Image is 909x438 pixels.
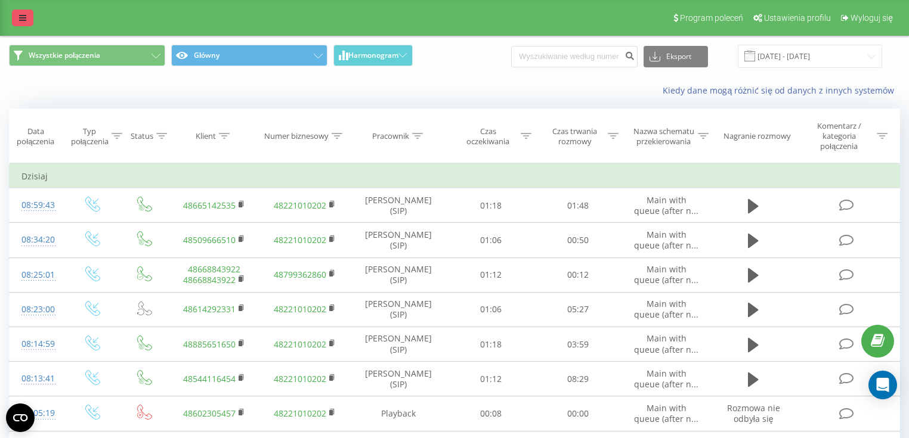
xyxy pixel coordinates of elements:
[663,85,900,96] a: Kiedy dane mogą różnić się od danych z innych systemów
[680,13,743,23] span: Program poleceń
[851,13,893,23] span: Wyloguj się
[6,403,35,432] button: Open CMP widget
[447,257,534,292] td: 01:12
[724,131,791,141] div: Nagranie rozmowy
[447,327,534,362] td: 01:18
[21,333,53,356] div: 08:14:59
[534,362,622,396] td: 08:29
[183,303,236,315] a: 48614292331
[183,338,236,350] a: 48885651650
[183,200,236,211] a: 48665142535
[350,188,447,223] td: [PERSON_NAME] (SIP)
[171,45,327,66] button: Główny
[634,263,698,285] span: Main with queue (after n...
[727,402,780,424] span: Rozmowa nie odbyła się
[545,126,605,147] div: Czas trwania rozmowy
[350,292,447,327] td: [PERSON_NAME] (SIP)
[447,188,534,223] td: 01:18
[350,257,447,292] td: [PERSON_NAME] (SIP)
[534,396,622,431] td: 00:00
[10,126,62,147] div: Data połączenia
[804,121,874,151] div: Komentarz / kategoria połączenia
[29,51,100,60] span: Wszystkie połączenia
[21,263,53,287] div: 08:25:01
[10,164,900,188] td: Dzisiaj
[350,223,447,257] td: [PERSON_NAME] (SIP)
[274,234,326,246] a: 48221010202
[274,408,326,419] a: 48221010202
[350,327,447,362] td: [PERSON_NAME] (SIP)
[274,373,326,384] a: 48221010202
[188,263,240,275] a: 48668843922
[264,131,329,141] div: Numer biznesowy
[634,368,698,390] span: Main with queue (after n...
[274,338,326,350] a: 48221010202
[511,46,638,67] input: Wyszukiwanie według numeru
[372,131,409,141] div: Pracownik
[634,333,698,355] span: Main with queue (after n...
[634,194,698,216] span: Main with queue (after n...
[634,298,698,320] span: Main with queue (after n...
[534,257,622,292] td: 00:12
[534,292,622,327] td: 05:27
[183,373,236,384] a: 48544116454
[21,402,53,425] div: 08:05:19
[534,327,622,362] td: 03:59
[274,269,326,280] a: 48799362860
[447,396,534,431] td: 00:08
[183,408,236,419] a: 48602305457
[350,362,447,396] td: [PERSON_NAME] (SIP)
[350,396,447,431] td: Playback
[634,229,698,251] span: Main with queue (after n...
[534,188,622,223] td: 01:48
[21,194,53,217] div: 08:59:43
[21,228,53,251] div: 08:34:20
[447,292,534,327] td: 01:06
[21,367,53,390] div: 08:13:41
[868,371,897,399] div: Open Intercom Messenger
[447,223,534,257] td: 01:06
[131,131,153,141] div: Status
[458,126,518,147] div: Czas oczekiwania
[634,402,698,424] span: Main with queue (after n...
[632,126,695,147] div: Nazwa schematu przekierowania
[183,274,236,285] a: 48668843922
[196,131,216,141] div: Klient
[274,303,326,315] a: 48221010202
[447,362,534,396] td: 01:12
[274,200,326,211] a: 48221010202
[348,51,398,60] span: Harmonogram
[764,13,831,23] span: Ustawienia profilu
[21,298,53,321] div: 08:23:00
[9,45,165,66] button: Wszystkie połączenia
[534,223,622,257] td: 00:50
[644,46,708,67] button: Eksport
[333,45,413,66] button: Harmonogram
[183,234,236,246] a: 48509666510
[71,126,109,147] div: Typ połączenia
